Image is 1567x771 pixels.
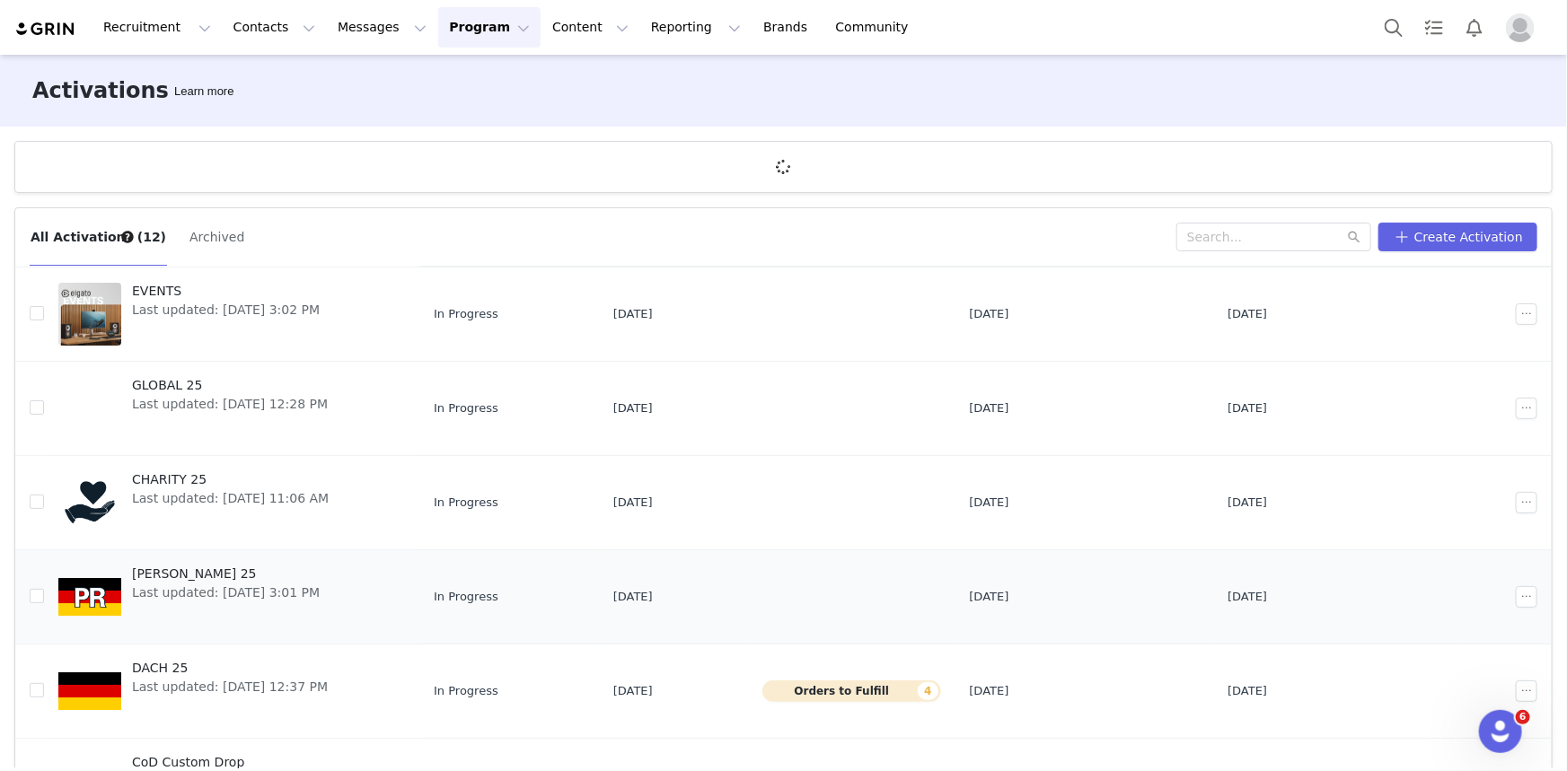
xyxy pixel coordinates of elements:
[327,7,437,48] button: Messages
[613,305,653,323] span: [DATE]
[640,7,752,48] button: Reporting
[762,680,940,702] button: Orders to Fulfill4
[132,565,320,583] span: [PERSON_NAME] 25
[1479,710,1522,753] iframe: Intercom live chat
[132,489,329,508] span: Last updated: [DATE] 11:06 AM
[1374,7,1413,48] button: Search
[132,301,320,320] span: Last updated: [DATE] 3:02 PM
[1506,13,1535,42] img: placeholder-profile.jpg
[970,305,1009,323] span: [DATE]
[58,561,405,633] a: [PERSON_NAME] 25Last updated: [DATE] 3:01 PM
[613,588,653,606] span: [DATE]
[1348,231,1360,243] i: icon: search
[132,395,328,414] span: Last updated: [DATE] 12:28 PM
[171,83,237,101] div: Tooltip anchor
[613,682,653,700] span: [DATE]
[1228,305,1267,323] span: [DATE]
[434,682,498,700] span: In Progress
[58,372,405,444] a: GLOBAL 25Last updated: [DATE] 12:28 PM
[434,399,498,417] span: In Progress
[1176,223,1371,251] input: Search...
[1378,223,1537,251] button: Create Activation
[132,583,320,602] span: Last updated: [DATE] 3:01 PM
[1228,494,1267,512] span: [DATE]
[1455,7,1494,48] button: Notifications
[132,376,328,395] span: GLOBAL 25
[14,21,77,38] img: grin logo
[613,399,653,417] span: [DATE]
[613,494,653,512] span: [DATE]
[32,74,169,107] h3: Activations
[1228,682,1267,700] span: [DATE]
[753,7,823,48] a: Brands
[438,7,541,48] button: Program
[119,229,136,245] div: Tooltip anchor
[970,682,1009,700] span: [DATE]
[30,223,167,251] button: All Activations (12)
[1228,399,1267,417] span: [DATE]
[132,282,320,301] span: EVENTS
[58,278,405,350] a: EVENTSLast updated: [DATE] 3:02 PM
[970,399,1009,417] span: [DATE]
[58,467,405,539] a: CHARITY 25Last updated: [DATE] 11:06 AM
[58,655,405,727] a: DACH 25Last updated: [DATE] 12:37 PM
[970,494,1009,512] span: [DATE]
[434,305,498,323] span: In Progress
[1414,7,1454,48] a: Tasks
[970,588,1009,606] span: [DATE]
[1495,13,1553,42] button: Profile
[541,7,639,48] button: Content
[434,588,498,606] span: In Progress
[132,470,329,489] span: CHARITY 25
[1516,710,1530,724] span: 6
[189,223,245,251] button: Archived
[1228,588,1267,606] span: [DATE]
[132,678,328,697] span: Last updated: [DATE] 12:37 PM
[223,7,326,48] button: Contacts
[92,7,222,48] button: Recruitment
[132,659,328,678] span: DACH 25
[434,494,498,512] span: In Progress
[825,7,928,48] a: Community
